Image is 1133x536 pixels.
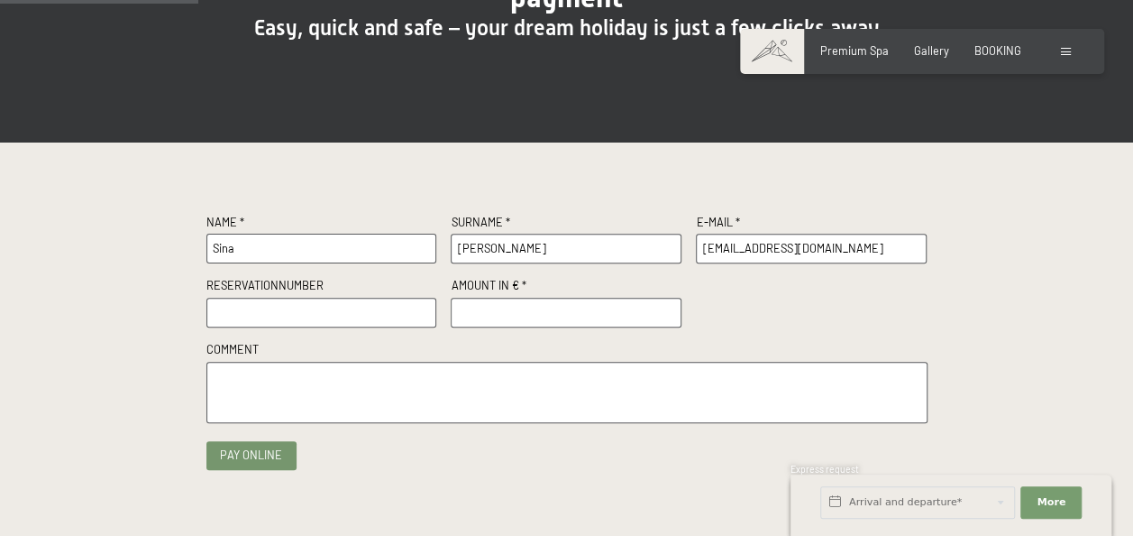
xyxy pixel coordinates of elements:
[914,43,949,58] a: Gallery
[974,43,1021,58] a: BOOKING
[820,43,889,58] a: Premium Spa
[1020,486,1082,519] button: More
[206,342,927,362] label: Comment
[451,215,681,235] label: Surname *
[451,278,681,298] label: Amount in € *
[206,278,437,298] label: Reservationnumber
[790,464,859,475] span: Express request
[206,441,297,470] button: Pay online
[206,215,437,235] label: Name *
[1037,495,1065,510] span: More
[254,15,880,41] span: Easy, quick and safe – your dream holiday is just a few clicks away
[696,215,927,235] label: E-Mail *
